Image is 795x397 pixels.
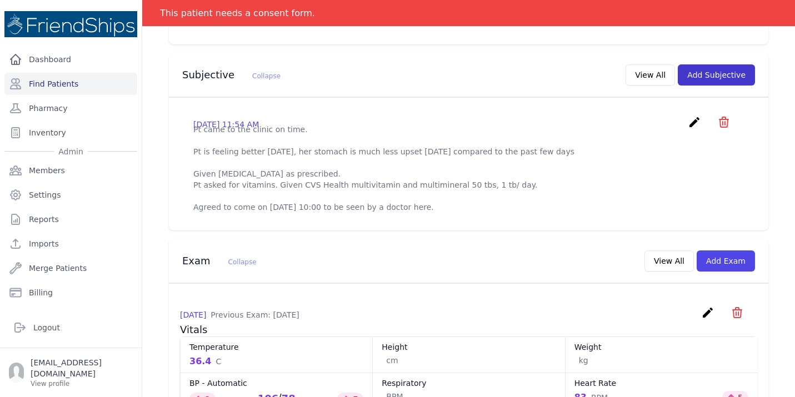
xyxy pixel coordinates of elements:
[688,120,704,131] a: create
[31,357,133,379] p: [EMAIL_ADDRESS][DOMAIN_NAME]
[382,378,556,389] dt: Respiratory
[31,379,133,388] p: View profile
[4,122,137,144] a: Inventory
[182,68,281,82] h3: Subjective
[228,258,257,266] span: Collapse
[189,355,221,368] div: 36.4
[4,73,137,95] a: Find Patients
[211,310,299,319] span: Previous Exam: [DATE]
[193,124,744,213] p: Pt came to the clinic on time. Pt is feeling better [DATE], her stomach is much less upset [DATE]...
[4,282,137,304] a: Billing
[574,378,748,389] dt: Heart Rate
[252,72,281,80] span: Collapse
[189,378,363,389] dt: BP - Automatic
[180,309,299,320] p: [DATE]
[688,115,701,129] i: create
[54,146,88,157] span: Admin
[4,184,137,206] a: Settings
[382,341,556,353] dt: Height
[180,324,207,335] span: Vitals
[644,250,694,272] button: View All
[4,306,137,328] a: Organizations
[678,64,755,86] button: Add Subjective
[182,254,257,268] h3: Exam
[701,306,714,319] i: create
[4,48,137,71] a: Dashboard
[189,341,363,353] dt: Temperature
[701,311,717,321] a: create
[4,159,137,182] a: Members
[4,233,137,255] a: Imports
[216,356,221,367] span: C
[697,250,755,272] button: Add Exam
[574,341,748,353] dt: Weight
[4,97,137,119] a: Pharmacy
[579,355,588,366] span: kg
[193,119,259,130] p: [DATE] 11:54 AM
[386,355,398,366] span: cm
[9,357,133,388] a: [EMAIL_ADDRESS][DOMAIN_NAME] View profile
[9,316,133,339] a: Logout
[4,208,137,230] a: Reports
[626,64,675,86] button: View All
[4,11,137,37] img: Medical Missions EMR
[4,257,137,279] a: Merge Patients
